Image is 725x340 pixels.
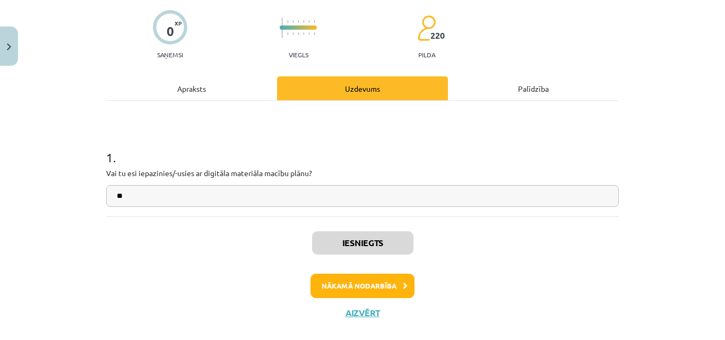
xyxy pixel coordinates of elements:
[289,51,308,58] p: Viegls
[292,20,294,23] img: icon-short-line-57e1e144782c952c97e751825c79c345078a6d821885a25fce030b3d8c18986b.svg
[287,20,288,23] img: icon-short-line-57e1e144782c952c97e751825c79c345078a6d821885a25fce030b3d8c18986b.svg
[448,76,619,100] div: Palīdzība
[308,32,309,35] img: icon-short-line-57e1e144782c952c97e751825c79c345078a6d821885a25fce030b3d8c18986b.svg
[342,308,383,318] button: Aizvērt
[308,20,309,23] img: icon-short-line-57e1e144782c952c97e751825c79c345078a6d821885a25fce030b3d8c18986b.svg
[153,51,187,58] p: Saņemsi
[298,32,299,35] img: icon-short-line-57e1e144782c952c97e751825c79c345078a6d821885a25fce030b3d8c18986b.svg
[282,18,283,38] img: icon-long-line-d9ea69661e0d244f92f715978eff75569469978d946b2353a9bb055b3ed8787d.svg
[417,15,436,41] img: students-c634bb4e5e11cddfef0936a35e636f08e4e9abd3cc4e673bd6f9a4125e45ecb1.svg
[310,274,415,298] button: Nākamā nodarbība
[7,43,11,50] img: icon-close-lesson-0947bae3869378f0d4975bcd49f059093ad1ed9edebbc8119c70593378902aed.svg
[298,20,299,23] img: icon-short-line-57e1e144782c952c97e751825c79c345078a6d821885a25fce030b3d8c18986b.svg
[418,51,435,58] p: pilda
[106,132,619,164] h1: 1 .
[314,20,315,23] img: icon-short-line-57e1e144782c952c97e751825c79c345078a6d821885a25fce030b3d8c18986b.svg
[314,32,315,35] img: icon-short-line-57e1e144782c952c97e751825c79c345078a6d821885a25fce030b3d8c18986b.svg
[167,24,174,39] div: 0
[292,32,294,35] img: icon-short-line-57e1e144782c952c97e751825c79c345078a6d821885a25fce030b3d8c18986b.svg
[312,231,413,255] button: Iesniegts
[287,32,288,35] img: icon-short-line-57e1e144782c952c97e751825c79c345078a6d821885a25fce030b3d8c18986b.svg
[106,76,277,100] div: Apraksts
[430,31,445,40] span: 220
[303,20,304,23] img: icon-short-line-57e1e144782c952c97e751825c79c345078a6d821885a25fce030b3d8c18986b.svg
[175,20,182,26] span: XP
[303,32,304,35] img: icon-short-line-57e1e144782c952c97e751825c79c345078a6d821885a25fce030b3d8c18986b.svg
[106,168,619,179] p: Vai tu esi iepazinies/-usies ar digitāla materiāla macību plānu?
[277,76,448,100] div: Uzdevums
